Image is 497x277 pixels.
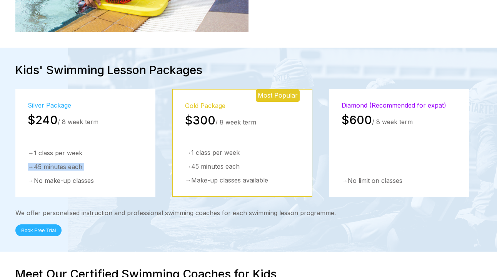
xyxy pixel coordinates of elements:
span: $240 [28,113,58,127]
div: Kids' Swimming Lesson Packages [15,63,482,77]
div: / 8 week term [342,113,457,127]
div: → 1 class per week [28,149,143,157]
span: $300 [185,113,215,127]
div: / 8 week term [28,113,143,127]
div: Silver Package [28,101,143,109]
div: → 45 minutes each [28,163,143,171]
div: Gold Package [185,102,300,109]
div: → No limit on classes [342,177,457,184]
div: → No make-up classes [28,177,143,184]
div: We offer personalised instruction and professional swimming coaches for each swimming lesson prog... [15,209,482,217]
div: Diamond (Recommended for expat) [342,101,457,109]
div: → 1 class per week [185,149,300,156]
div: → 45 minutes each [185,163,300,170]
button: Book Free Trial [15,224,62,236]
div: / 8 week term [185,113,300,127]
div: Most Popular [256,90,300,102]
div: → Make-up classes available [185,176,300,184]
span: $600 [342,113,372,127]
